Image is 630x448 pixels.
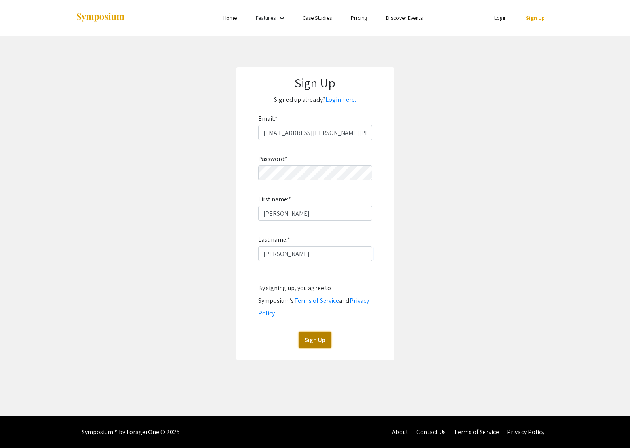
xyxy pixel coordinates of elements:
iframe: Chat [6,412,34,442]
mat-icon: Expand Features list [277,13,287,23]
a: Features [256,14,276,21]
label: Password: [258,153,288,165]
div: By signing up, you agree to Symposium’s and . [258,282,372,320]
div: Symposium™ by ForagerOne © 2025 [82,416,180,448]
a: Case Studies [303,14,332,21]
a: Pricing [351,14,367,21]
label: Last name: [258,233,290,246]
a: Login [494,14,507,21]
a: Contact Us [416,428,446,436]
p: Signed up already? [244,93,386,106]
button: Sign Up [299,332,331,348]
a: Privacy Policy [507,428,544,436]
h1: Sign Up [244,75,386,90]
a: Discover Events [386,14,423,21]
img: Symposium by ForagerOne [76,12,125,23]
a: Home [223,14,237,21]
a: Terms of Service [294,296,339,305]
label: Email: [258,112,278,125]
a: About [392,428,409,436]
a: Terms of Service [454,428,499,436]
a: Login here. [325,95,356,104]
a: Sign Up [526,14,545,21]
label: First name: [258,193,291,206]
